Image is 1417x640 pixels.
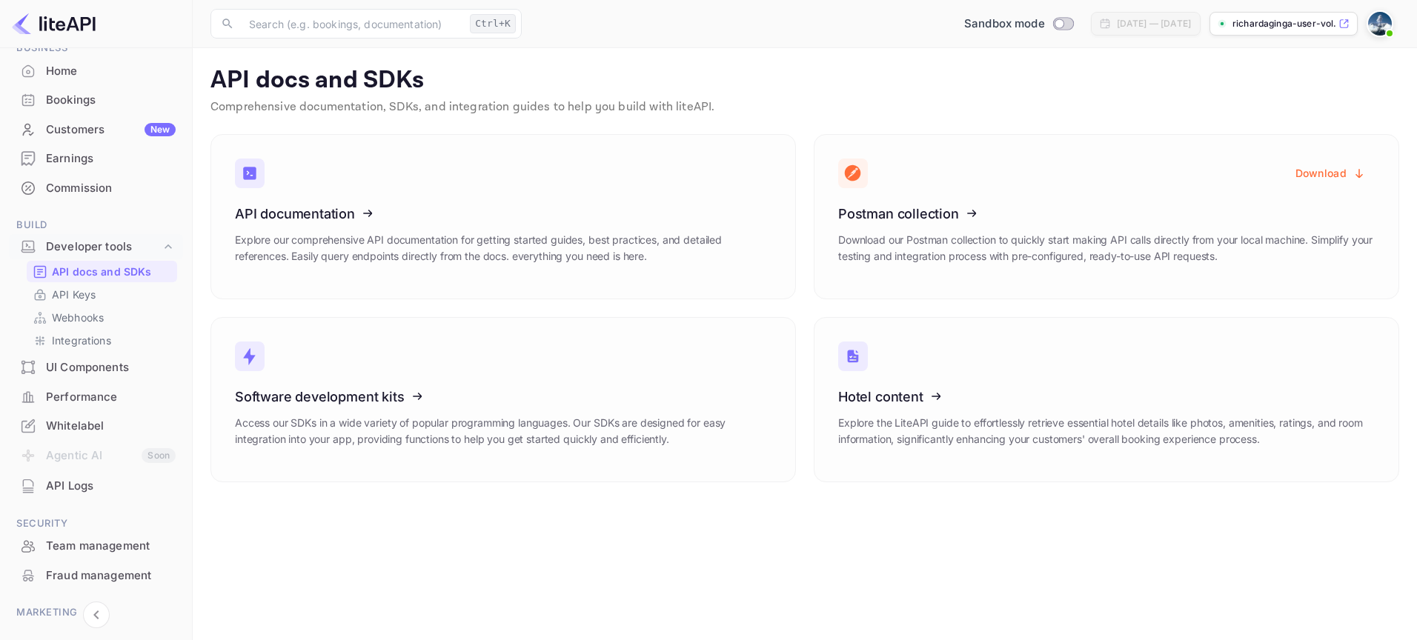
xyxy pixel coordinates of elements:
[27,284,177,305] div: API Keys
[46,63,176,80] div: Home
[9,116,183,144] div: CustomersNew
[9,144,183,172] a: Earnings
[958,16,1079,33] div: Switch to Production mode
[9,561,183,590] div: Fraud management
[12,12,96,36] img: LiteAPI logo
[27,261,177,282] div: API docs and SDKs
[46,180,176,197] div: Commission
[9,472,183,499] a: API Logs
[210,317,796,482] a: Software development kitsAccess our SDKs in a wide variety of popular programming languages. Our ...
[470,14,516,33] div: Ctrl+K
[9,86,183,115] div: Bookings
[1117,17,1191,30] div: [DATE] — [DATE]
[1232,17,1335,30] p: richardaginga-user-vol...
[52,264,152,279] p: API docs and SDKs
[46,359,176,376] div: UI Components
[9,353,183,381] a: UI Components
[9,472,183,501] div: API Logs
[9,604,183,621] span: Marketing
[9,116,183,143] a: CustomersNew
[838,206,1375,221] h3: Postman collection
[27,330,177,351] div: Integrations
[27,307,177,328] div: Webhooks
[83,601,110,628] button: Collapse navigation
[46,538,176,555] div: Team management
[46,239,161,256] div: Developer tools
[9,234,183,260] div: Developer tools
[964,16,1045,33] span: Sandbox mode
[235,232,771,264] p: Explore our comprehensive API documentation for getting started guides, best practices, and detai...
[33,333,171,348] a: Integrations
[9,532,183,559] a: Team management
[235,389,771,404] h3: Software development kits
[9,144,183,173] div: Earnings
[1287,159,1375,187] button: Download
[1368,12,1392,36] img: Richardaginga User
[46,567,176,584] div: Fraud management
[9,561,183,589] a: Fraud management
[235,415,771,447] p: Access our SDKs in a wide variety of popular programming languages. Our SDKs are designed for eas...
[52,310,104,325] p: Webhooks
[9,174,183,203] div: Commission
[46,389,176,406] div: Performance
[33,264,171,279] a: API docs and SDKs
[9,57,183,86] div: Home
[9,217,183,233] span: Build
[838,389,1375,404] h3: Hotel content
[52,333,111,348] p: Integrations
[9,383,183,410] a: Performance
[9,412,183,439] a: Whitelabel
[46,150,176,167] div: Earnings
[52,287,96,302] p: API Keys
[210,66,1399,96] p: API docs and SDKs
[46,92,176,109] div: Bookings
[9,412,183,441] div: Whitelabel
[240,9,464,39] input: Search (e.g. bookings, documentation)
[46,121,176,139] div: Customers
[9,174,183,201] a: Commission
[145,123,176,136] div: New
[9,86,183,113] a: Bookings
[814,317,1399,482] a: Hotel contentExplore the LiteAPI guide to effortlessly retrieve essential hotel details like phot...
[9,57,183,84] a: Home
[9,40,183,56] span: Business
[210,134,796,299] a: API documentationExplore our comprehensive API documentation for getting started guides, best pra...
[33,287,171,302] a: API Keys
[9,353,183,382] div: UI Components
[838,415,1375,447] p: Explore the LiteAPI guide to effortlessly retrieve essential hotel details like photos, amenities...
[9,532,183,561] div: Team management
[9,383,183,412] div: Performance
[235,206,771,221] h3: API documentation
[46,478,176,495] div: API Logs
[9,516,183,532] span: Security
[46,418,176,435] div: Whitelabel
[33,310,171,325] a: Webhooks
[210,99,1399,116] p: Comprehensive documentation, SDKs, and integration guides to help you build with liteAPI.
[838,232,1375,264] p: Download our Postman collection to quickly start making API calls directly from your local machin...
